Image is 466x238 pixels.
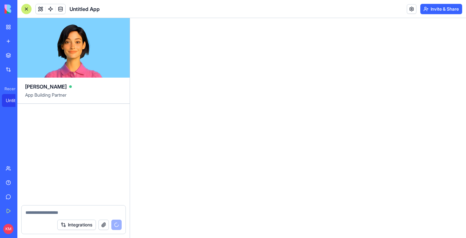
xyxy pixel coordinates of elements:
span: KM [3,224,14,234]
span: App Building Partner [25,92,122,103]
button: Invite & Share [420,4,462,14]
a: Untitled App [2,94,28,107]
button: Integrations [57,220,96,230]
span: [PERSON_NAME] [25,83,67,90]
div: Untitled App [6,97,24,104]
span: Untitled App [70,5,100,13]
img: logo [5,5,44,14]
span: Recent [2,86,15,91]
